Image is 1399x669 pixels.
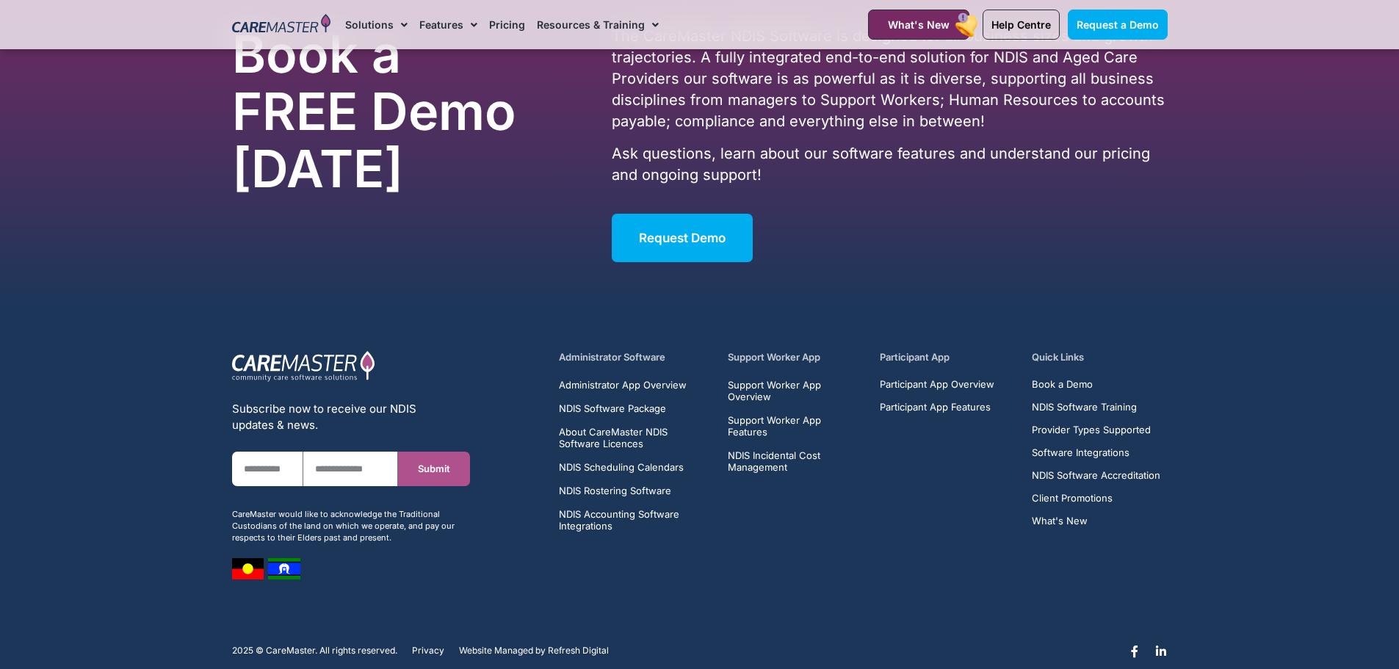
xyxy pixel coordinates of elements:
[559,402,666,414] span: NDIS Software Package
[983,10,1060,40] a: Help Centre
[728,350,863,364] h5: Support Worker App
[1032,424,1160,435] a: Provider Types Supported
[880,379,994,390] a: Participant App Overview
[412,646,444,656] a: Privacy
[17,585,333,597] span: I have an existing NDIS business and need software to operate better
[1032,379,1160,390] a: Book a Demo
[418,463,450,474] span: Submit
[1032,447,1160,458] a: Software Integrations
[1032,493,1113,504] span: Client Promotions
[612,143,1167,186] p: Ask questions, learn about our software features and understand our pricing and ongoing support!
[888,18,950,31] span: What's New
[1032,493,1160,504] a: Client Promotions
[612,26,1167,132] p: The CareMaster NDIS Software is designed for all business sizes and growth trajectories. A fully ...
[880,402,994,413] a: Participant App Features
[559,426,711,449] a: About CareMaster NDIS Software Licences
[1032,350,1167,364] h5: Quick Links
[559,379,687,391] span: Administrator App Overview
[612,214,753,262] a: Request Demo
[559,379,711,391] a: Administrator App Overview
[232,401,470,433] div: Subscribe now to receive our NDIS updates & news.
[4,604,347,629] span: I have an existing NDIS business and my current software isn’t providing everything I need
[1068,10,1168,40] a: Request a Demo
[232,350,375,383] img: CareMaster Logo Part
[268,558,300,579] img: image 8
[1032,447,1129,458] span: Software Integrations
[232,558,264,579] img: image 7
[4,604,13,614] input: I have an existing NDIS business and my current software isn’t providing everything I need
[4,585,13,595] input: I have an existing NDIS business and need software to operate better
[178,1,228,13] span: Last Name
[1032,402,1137,413] span: NDIS Software Training
[880,350,1015,364] h5: Participant App
[559,485,711,496] a: NDIS Rostering Software
[232,646,397,656] p: 2025 © CareMaster. All rights reserved.
[559,461,711,473] a: NDIS Scheduling Calendars
[559,350,711,364] h5: Administrator Software
[1077,18,1159,31] span: Request a Demo
[4,566,13,576] input: I’m a new NDIS provider or I’m about to set up my NDIS business
[232,26,536,198] h2: Book a FREE Demo [DATE]
[559,461,684,473] span: NDIS Scheduling Calendars
[232,508,470,543] div: CareMaster would like to acknowledge the Traditional Custodians of the land on which we operate, ...
[459,646,546,656] span: Website Managed by
[232,14,331,36] img: CareMaster Logo
[1032,470,1160,481] a: NDIS Software Accreditation
[639,231,726,245] span: Request Demo
[728,449,863,473] a: NDIS Incidental Cost Management
[880,402,991,413] span: Participant App Features
[1032,424,1151,435] span: Provider Types Supported
[1032,516,1160,527] a: What's New
[868,10,969,40] a: What's New
[1032,402,1160,413] a: NDIS Software Training
[728,379,863,402] a: Support Worker App Overview
[548,646,609,656] a: Refresh Digital
[1032,516,1088,527] span: What's New
[728,414,863,438] a: Support Worker App Features
[1032,379,1093,390] span: Book a Demo
[559,508,711,532] a: NDIS Accounting Software Integrations
[991,18,1051,31] span: Help Centre
[559,402,711,414] a: NDIS Software Package
[559,485,671,496] span: NDIS Rostering Software
[398,452,469,486] button: Submit
[17,566,315,578] span: I’m a new NDIS provider or I’m about to set up my NDIS business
